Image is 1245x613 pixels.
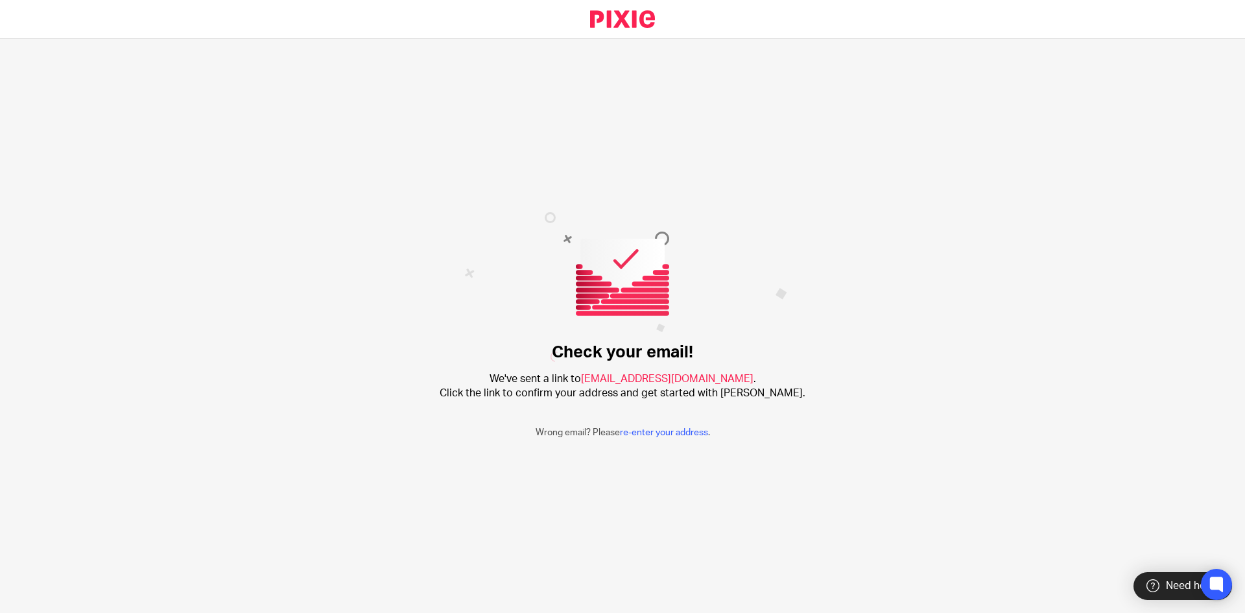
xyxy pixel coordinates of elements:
img: Confirm email image [464,212,787,362]
p: Wrong email? Please . [536,426,710,439]
h1: Check your email! [552,343,693,363]
a: re-enter your address [620,428,708,437]
div: Need help? [1133,572,1232,600]
h2: We've sent a link to . Click the link to confirm your address and get started with [PERSON_NAME]. [440,372,805,400]
span: [EMAIL_ADDRESS][DOMAIN_NAME] [581,374,753,384]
